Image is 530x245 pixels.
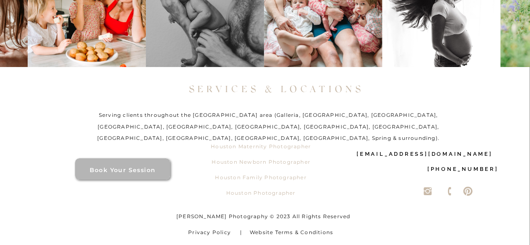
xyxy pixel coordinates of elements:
[332,148,493,160] a: [EMAIL_ADDRESS][DOMAIN_NAME]
[248,227,336,242] a: Website Terms & Conditions
[164,85,389,101] p: SERVICES & locations
[77,166,168,173] a: Book your session
[207,187,315,203] a: Houston Photographer
[187,227,233,242] a: Privacy Policy
[85,109,452,130] p: Serving clients throughout the [GEOGRAPHIC_DATA] area (Galleria, [GEOGRAPHIC_DATA], [GEOGRAPHIC_D...
[427,163,490,175] h2: [PHONE_NUMBER]
[236,227,247,242] p: |
[207,172,315,187] a: Houston Family Photographer
[138,211,389,232] p: [PERSON_NAME] Photography © 2023 All Rights Reserved
[207,141,315,156] a: Houston Maternity Photographer
[210,156,313,172] a: Houston Newborn Photographer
